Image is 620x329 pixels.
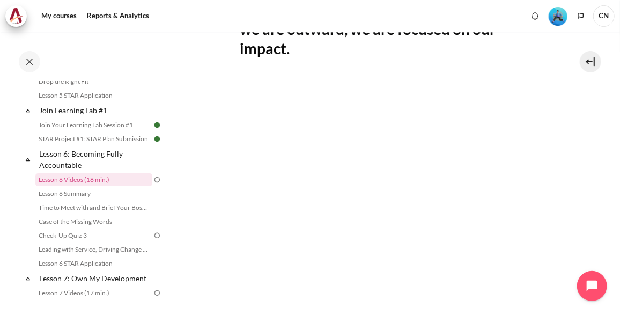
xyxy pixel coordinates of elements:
img: To do [152,175,162,185]
button: Languages [573,8,589,24]
span: Collapse [23,273,33,284]
a: Architeck Architeck [5,5,32,27]
a: Join Learning Lab #1 [38,103,152,118]
a: Join Your Learning Lab Session #1 [35,119,152,131]
img: Done [152,120,162,130]
a: Case of the Missing Words [35,215,152,228]
a: My courses [38,5,80,27]
span: Collapse [23,154,33,165]
a: Lesson 6: Becoming Fully Accountable [38,147,152,172]
img: To do [152,288,162,298]
a: Time to Meet with and Brief Your Boss #1 [35,201,152,214]
a: Reports & Analytics [83,5,153,27]
a: Lesson 7: Own My Development [38,271,152,286]
a: Level #3 [544,6,572,26]
a: Leading with Service, Driving Change (Pucknalin's Story) [35,243,152,256]
a: STAR Project #1: STAR Plan Submission [35,133,152,145]
img: To do [152,231,162,240]
a: Lesson 7 Videos (17 min.) [35,287,152,299]
div: Show notification window with no new notifications [527,8,543,24]
a: User menu [593,5,615,27]
a: Check-Up Quiz 3 [35,229,152,242]
a: Lesson 6 Videos (18 min.) [35,173,152,186]
a: Lesson 5 STAR Application [35,89,152,102]
a: Lesson 6 Summary [35,187,152,200]
div: Level #3 [549,6,567,26]
img: Architeck [9,8,24,24]
a: Lesson 6 STAR Application [35,257,152,270]
iframe: OP-M6-Becoming Fully Accountable-Media12-What Am I Accountable For [240,77,544,248]
img: Level #3 [549,7,567,26]
span: Collapse [23,105,33,116]
img: Done [152,134,162,144]
span: CN [593,5,615,27]
a: Drop the Right Fit [35,75,152,88]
